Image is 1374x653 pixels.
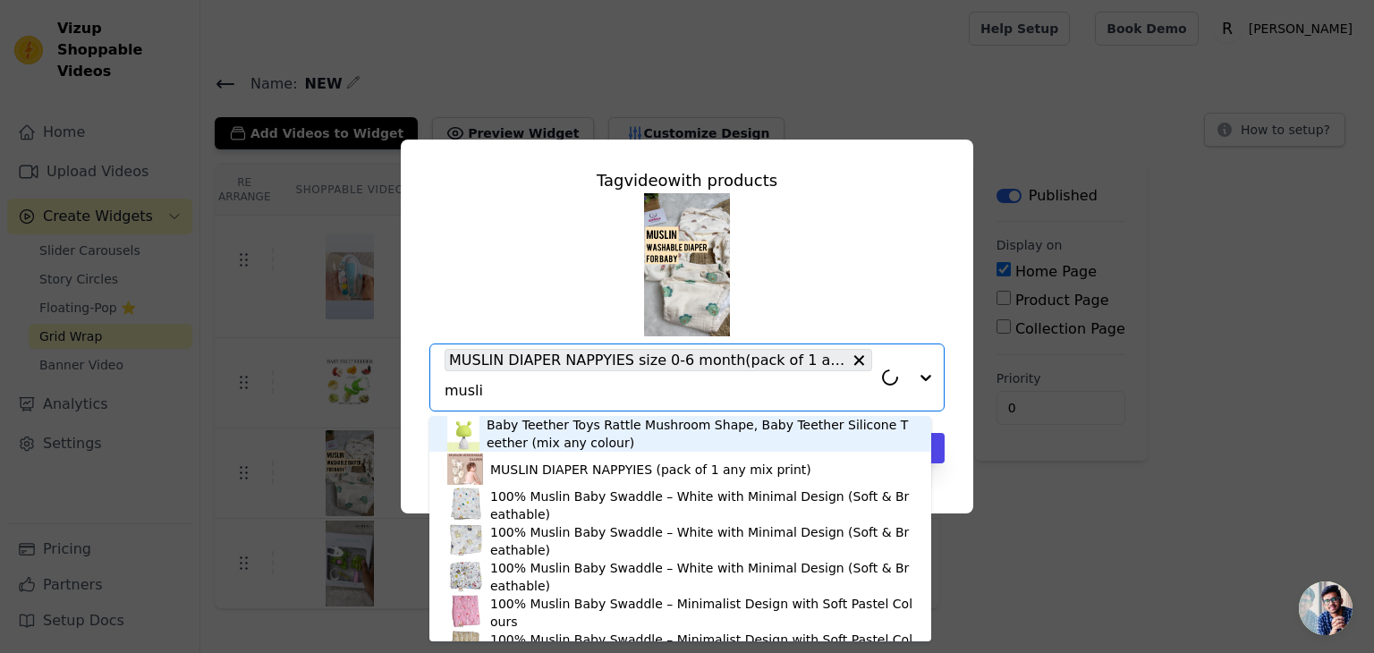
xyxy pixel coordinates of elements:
[447,559,483,595] img: product thumbnail
[490,461,811,479] div: MUSLIN DIAPER NAPPYIES (pack of 1 any mix print)
[490,488,913,523] div: 100% Muslin Baby Swaddle – White with Minimal Design (Soft & Breathable)
[429,168,945,193] div: Tag video with products
[490,559,913,595] div: 100% Muslin Baby Swaddle – White with Minimal Design (Soft & Breathable)
[447,523,483,559] img: product thumbnail
[490,595,913,631] div: 100% Muslin Baby Swaddle – Minimalist Design with Soft Pastel Colours
[447,452,483,488] img: product thumbnail
[490,523,913,559] div: 100% Muslin Baby Swaddle – White with Minimal Design (Soft & Breathable)
[447,595,483,631] img: product thumbnail
[644,193,730,336] img: vizup-images-cc04.jpg
[487,416,913,452] div: Baby Teether Toys Rattle Mushroom Shape, Baby Teether Silicone Teether (mix any colour)
[1299,581,1353,635] a: Open chat
[447,416,479,452] img: product thumbnail
[447,488,483,523] img: product thumbnail
[449,349,846,371] span: MUSLIN DIAPER NAPPYIES size 0-6 month(pack of 1 any mix print)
